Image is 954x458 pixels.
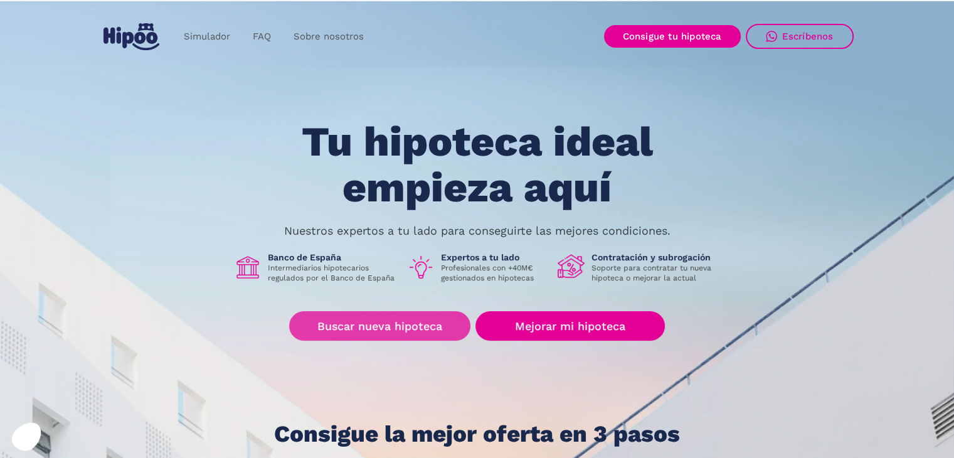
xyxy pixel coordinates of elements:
a: Sobre nosotros [282,24,375,49]
a: Buscar nueva hipoteca [289,311,470,341]
p: Soporte para contratar tu nueva hipoteca o mejorar la actual [591,263,721,283]
p: Intermediarios hipotecarios regulados por el Banco de España [268,263,397,283]
a: Simulador [172,24,241,49]
p: Nuestros expertos a tu lado para conseguirte las mejores condiciones. [284,226,670,236]
p: Profesionales con +40M€ gestionados en hipotecas [441,263,548,283]
a: Mejorar mi hipoteca [475,311,664,341]
a: Escríbenos [746,24,854,49]
h1: Expertos a tu lado [441,252,548,263]
a: home [101,18,162,55]
h1: Consigue la mejor oferta en 3 pasos [274,422,680,447]
a: Consigue tu hipoteca [604,25,741,48]
h1: Contratación y subrogación [591,252,721,263]
a: FAQ [241,24,282,49]
h1: Banco de España [268,252,397,263]
h1: Tu hipoteca ideal empieza aquí [239,119,714,210]
div: Escríbenos [782,31,834,42]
